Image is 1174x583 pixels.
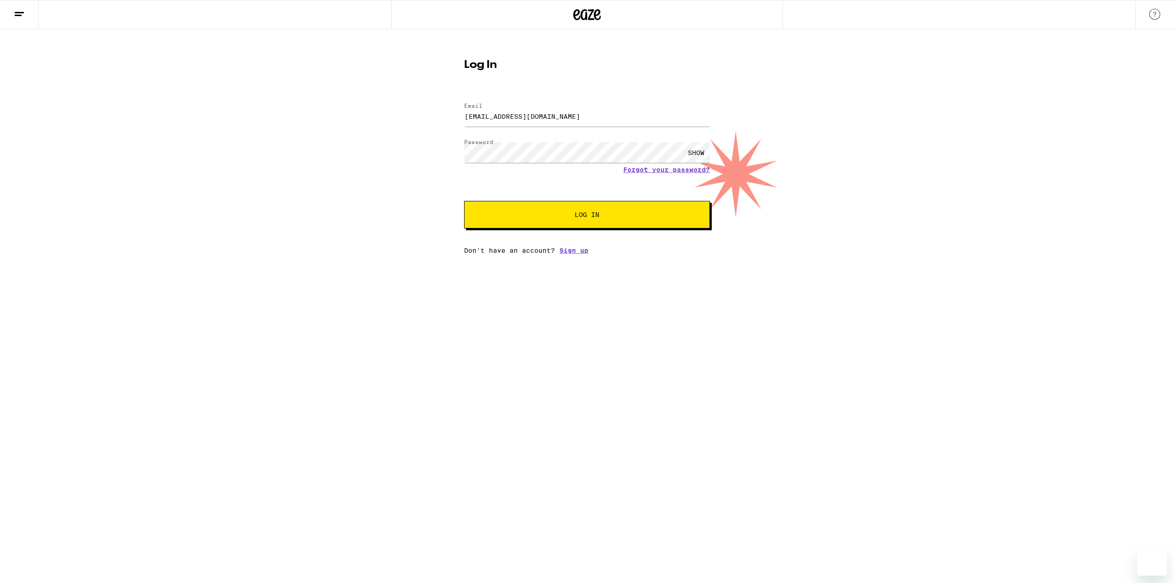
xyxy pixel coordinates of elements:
[1137,546,1167,576] iframe: Button to launch messaging window
[464,247,710,254] div: Don't have an account?
[575,211,599,218] span: Log In
[464,103,482,109] label: Email
[623,166,710,173] a: Forgot your password?
[464,201,710,228] button: Log In
[464,139,493,145] label: Password
[464,60,710,71] h1: Log In
[559,247,588,254] a: Sign up
[682,142,710,163] div: SHOW
[464,106,710,127] input: Email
